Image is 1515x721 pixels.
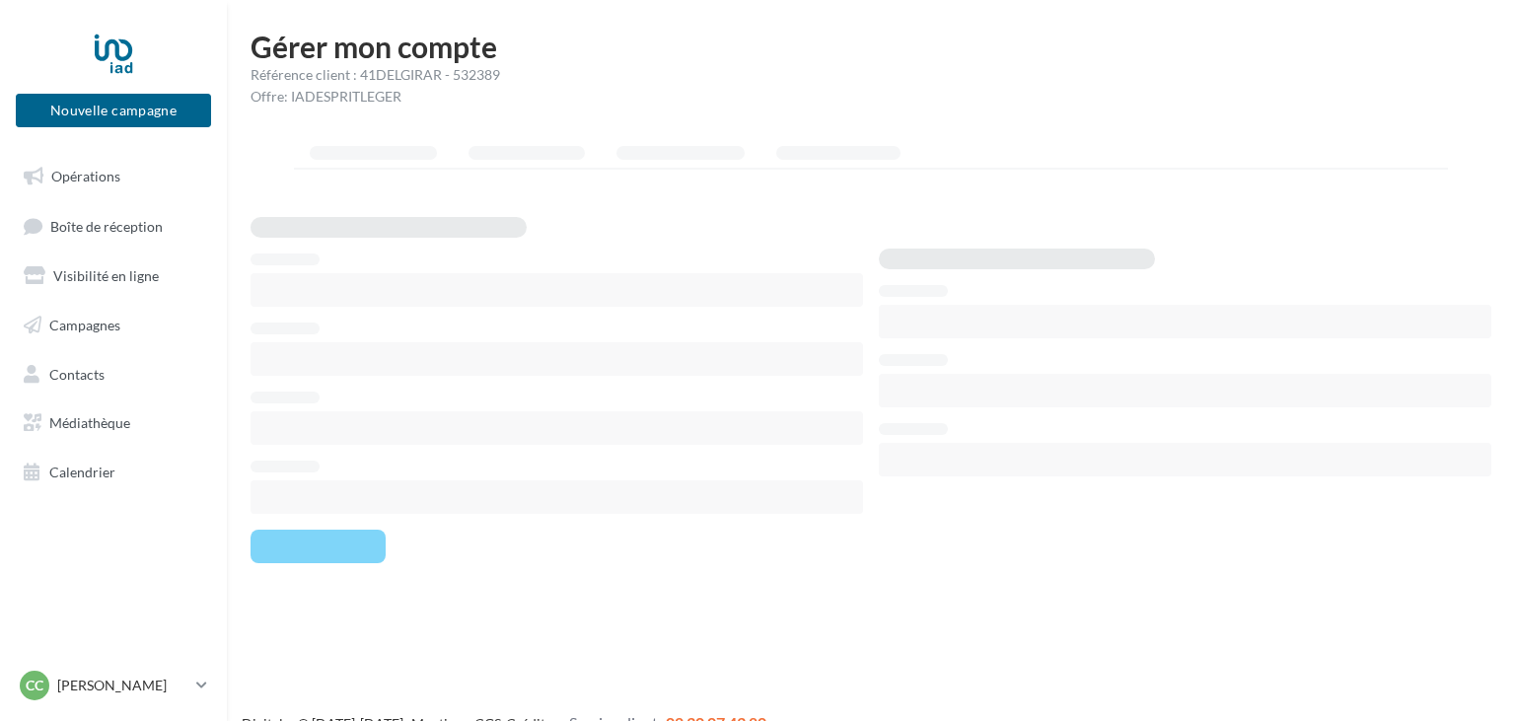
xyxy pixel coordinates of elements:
[49,317,120,333] span: Campagnes
[251,65,1491,85] div: Référence client : 41DELGIRAR - 532389
[50,217,163,234] span: Boîte de réception
[12,255,215,297] a: Visibilité en ligne
[251,32,1491,61] h1: Gérer mon compte
[49,464,115,480] span: Calendrier
[12,354,215,396] a: Contacts
[251,87,1491,107] div: Offre: IADESPRITLEGER
[16,667,211,704] a: Cc [PERSON_NAME]
[49,365,105,382] span: Contacts
[12,402,215,444] a: Médiathèque
[57,676,188,695] p: [PERSON_NAME]
[12,205,215,248] a: Boîte de réception
[12,156,215,197] a: Opérations
[51,168,120,184] span: Opérations
[12,452,215,493] a: Calendrier
[49,414,130,431] span: Médiathèque
[16,94,211,127] button: Nouvelle campagne
[26,676,43,695] span: Cc
[12,305,215,346] a: Campagnes
[53,267,159,284] span: Visibilité en ligne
